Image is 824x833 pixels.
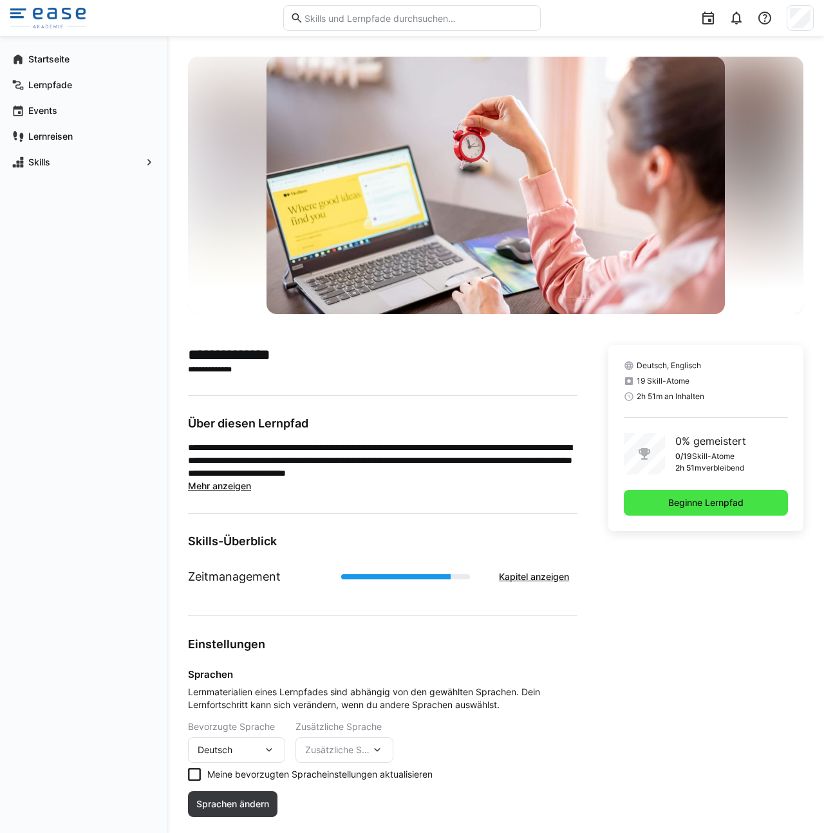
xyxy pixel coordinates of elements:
[497,570,571,583] span: Kapitel anzeigen
[198,744,232,756] span: Deutsch
[675,433,746,449] p: 0% gemeistert
[624,490,788,516] button: Beginne Lernpfad
[188,768,577,781] eds-checkbox: Meine bevorzugten Spracheinstellungen aktualisieren
[491,564,577,590] button: Kapitel anzeigen
[188,637,577,651] h3: Einstellungen
[188,686,577,711] span: Lernmaterialien eines Lernpfades sind abhängig von den gewählten Sprachen. Dein Lernfortschritt k...
[637,360,701,371] span: Deutsch, Englisch
[692,451,735,462] p: Skill-Atome
[295,722,382,732] span: Zusätzliche Sprache
[188,791,277,817] button: Sprachen ändern
[303,12,534,24] input: Skills und Lernpfade durchsuchen…
[188,568,281,585] h1: Zeitmanagement
[188,534,577,548] h3: Skills-Überblick
[188,480,251,491] span: Mehr anzeigen
[637,391,704,402] span: 2h 51m an Inhalten
[188,668,577,680] h4: Sprachen
[702,463,744,473] p: verbleibend
[194,798,271,810] span: Sprachen ändern
[675,463,702,473] p: 2h 51m
[666,496,745,509] span: Beginne Lernpfad
[675,451,692,462] p: 0/19
[637,376,689,386] span: 19 Skill-Atome
[305,744,370,756] span: Zusätzliche Sprache
[188,722,275,732] span: Bevorzugte Sprache
[188,416,577,431] h3: Über diesen Lernpfad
